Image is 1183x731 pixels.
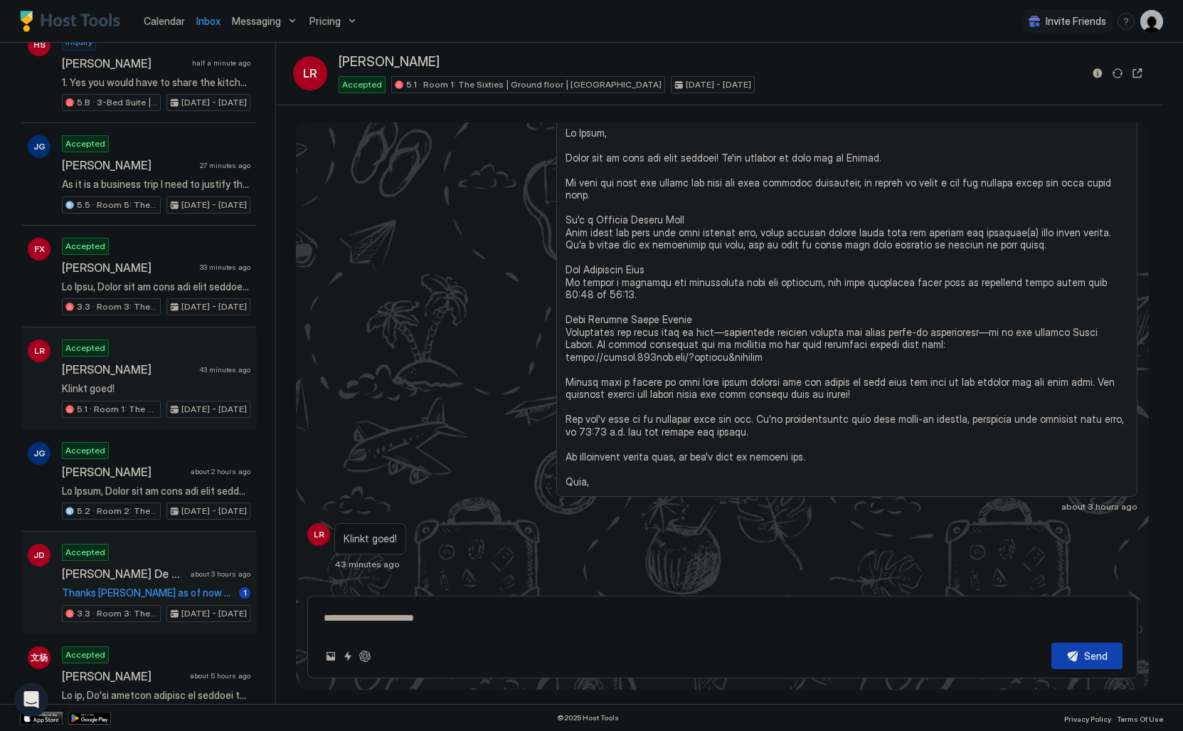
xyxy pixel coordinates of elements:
span: LR [314,528,324,541]
span: Terms Of Use [1117,715,1163,723]
span: 5.5 · Room 5: The BFI | [GEOGRAPHIC_DATA] [77,199,157,211]
span: Klinkt goed! [62,382,250,395]
button: Quick reply [339,648,356,665]
a: Terms Of Use [1117,710,1163,725]
span: Messaging [232,15,281,28]
span: Accepted [65,342,105,354]
span: HS [33,38,46,51]
span: Lo Ipsum, Dolor sit am cons adi elit seddoei! Te'in utlabor et dolo mag al Enimad. Mi veni qui no... [566,127,1128,488]
button: ChatGPT Auto Reply [356,648,373,665]
span: Lo Ipsu, Dolor sit am cons adi elit seddoei! Te'in utlabor et dolo mag al Enimad. Mi veni qui nos... [62,280,250,293]
span: [DATE] - [DATE] [181,403,247,416]
span: about 3 hours ago [191,569,250,579]
span: 43 minutes ago [199,365,250,374]
span: 3.3 · Room 3: The V&A | Master bedroom | [GEOGRAPHIC_DATA] [77,607,157,620]
span: 5.1 · Room 1: The Sixties | Ground floor | [GEOGRAPHIC_DATA] [406,78,662,91]
span: Lo ip, Do'si ametcon adipisc el seddoei tem incididu! Utla etd mag ali enimadm ven'qu nost exe u ... [62,689,250,702]
span: 5.B · 3-Bed Suite | Private Bath | [GEOGRAPHIC_DATA] [77,96,157,109]
span: © 2025 Host Tools [557,713,619,722]
span: Accepted [65,648,105,661]
span: [DATE] - [DATE] [181,199,247,211]
a: Inbox [196,14,221,28]
span: [PERSON_NAME] [62,261,194,275]
span: [PERSON_NAME] [62,56,186,70]
span: LR [34,345,45,357]
a: Google Play Store [68,712,111,725]
span: 文杨 [31,651,48,664]
a: Privacy Policy [1064,710,1111,725]
span: 3.3 · Room 3: The V&A | Master bedroom | [GEOGRAPHIC_DATA] [77,300,157,313]
span: 5.1 · Room 1: The Sixties | Ground floor | [GEOGRAPHIC_DATA] [77,403,157,416]
a: Host Tools Logo [20,11,127,32]
button: Send [1051,643,1123,669]
span: JG [33,140,46,153]
span: JD [33,549,45,562]
span: Accepted [65,546,105,559]
span: [DATE] - [DATE] [181,505,247,517]
div: menu [1118,13,1135,30]
span: Invite Friends [1046,15,1106,28]
span: [PERSON_NAME] De La [PERSON_NAME] [62,567,185,581]
span: Privacy Policy [1064,715,1111,723]
button: Upload image [322,648,339,665]
div: Scheduled Messages [1024,583,1121,598]
span: 1. Yes you would have to share the kitchen. There are up to three other rooms in the house apart ... [62,76,250,89]
span: [PERSON_NAME] [339,54,440,70]
span: [DATE] - [DATE] [181,607,247,620]
span: Calendar [144,15,185,27]
span: Accepted [65,444,105,457]
span: Inbox [196,15,221,27]
span: about 2 hours ago [191,467,250,476]
span: [DATE] - [DATE] [181,300,247,313]
span: Accepted [342,78,382,91]
span: 5.2 · Room 2: The Barbican | Ground floor | [GEOGRAPHIC_DATA] [77,505,157,517]
a: App Store [20,712,63,725]
a: Calendar [144,14,185,28]
button: Open reservation [1129,65,1146,82]
span: [DATE] - [DATE] [181,96,247,109]
span: Klinkt goed! [344,532,397,545]
span: about 3 hours ago [1061,501,1137,512]
span: [PERSON_NAME] [62,158,194,172]
span: 1 [243,587,247,598]
span: about 5 hours ago [190,671,250,680]
div: Send [1084,648,1108,663]
span: [PERSON_NAME] [62,465,185,479]
span: Lo Ipsum, Dolor sit am cons adi elit seddoei! Te'in utlabor et dolo mag al Enimad. Mi veni qui no... [62,485,250,498]
span: Accepted [65,137,105,150]
span: 33 minutes ago [200,263,250,272]
span: Thanks [PERSON_NAME] as of now everything is clear appreciate the detailed instructions. Will let... [62,587,233,599]
button: Reservation information [1089,65,1106,82]
span: LR [303,65,317,82]
div: User profile [1140,10,1163,33]
span: Accepted [65,240,105,253]
button: Scheduled Messages [1005,581,1137,600]
button: Sync reservation [1109,65,1126,82]
span: As it is a business trip I need to justify the expense as soon as possible. So if it would be pos... [62,178,250,191]
span: JG [33,447,46,460]
div: Open Intercom Messenger [14,683,48,717]
span: half a minute ago [192,58,250,68]
span: [PERSON_NAME] [62,669,184,683]
span: [PERSON_NAME] [62,362,193,377]
span: Pricing [309,15,341,28]
span: 43 minutes ago [334,559,400,569]
span: [DATE] - [DATE] [686,78,751,91]
span: FX [34,243,45,256]
span: 27 minutes ago [200,161,250,170]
